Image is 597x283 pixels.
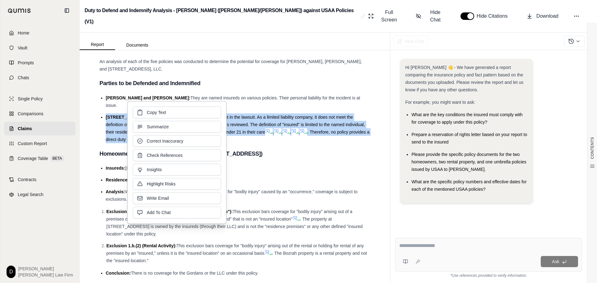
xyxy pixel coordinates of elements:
span: Chats [18,75,29,81]
span: , [273,130,274,135]
a: Prompts [4,56,76,70]
a: Single Policy [4,92,76,106]
span: Highlight Risks [147,181,176,187]
span: [PERSON_NAME] and [PERSON_NAME]. [125,166,208,171]
span: This exclusion bars coverage for "bodily injury" arising out of the rental or holding for rental ... [106,243,364,256]
span: Analysis: [106,189,125,194]
button: Write Email [133,192,221,204]
span: BETA [51,155,64,162]
span: They are named insureds on various policies. Their personal liability for the incident is at issue. [106,95,360,108]
span: [PERSON_NAME] [18,266,73,272]
span: Insights [147,167,162,173]
span: Exclusion 1.b.(2) (Rental Activity): [106,243,177,248]
span: While the policy provides Personal Liability coverage for "bodily injury" caused by an "occurrenc... [106,189,358,202]
span: Write Email [147,195,169,201]
a: Legal Search [4,188,76,201]
button: Ask [541,256,578,267]
span: Home [18,30,29,36]
button: Hide Chat [413,6,448,26]
span: Please provide the specific policy documents for the two homeowners, two rental property, and one... [411,152,526,172]
a: Contracts [4,173,76,186]
span: An analysis of each of the five policies was conducted to determine the potential for coverage fo... [99,59,362,71]
span: What are the specific policy numbers and effective dates for each of the mentioned USAA policies? [411,179,526,192]
span: Download [536,12,558,20]
span: Residence Premises: [106,177,150,182]
span: Copy Text [147,109,166,116]
span: , [299,130,300,135]
span: CONTENTS [590,137,595,159]
a: Custom Report [4,137,76,150]
a: Chats [4,71,76,84]
span: There is no coverage for the Gordans or the LLC under this policy. [131,271,258,276]
span: [STREET_ADDRESS], LLC: [106,115,162,120]
button: Full Screen [366,6,403,26]
button: Documents [115,40,160,50]
span: Correct Inaccuracy [147,138,183,144]
div: D [7,266,16,278]
button: Report [80,39,115,50]
span: Hide Chat [425,9,446,24]
span: Hide Citations [477,12,511,20]
span: [PERSON_NAME] and [PERSON_NAME]: [106,95,190,100]
span: This entity is the named defendant in the lawsuit. As a limited liability company, it does not me... [106,115,365,135]
span: Insureds: [106,166,125,171]
span: Add To Chat [147,209,171,216]
button: Download [524,10,561,22]
a: Vault [4,41,76,55]
span: What are the key conditions the insured must comply with for coverage to apply under this policy? [411,112,522,125]
span: Hi [PERSON_NAME] 👋 - We have generated a report comparing the insurance policy and fact pattern b... [405,65,523,92]
span: Vault [18,45,27,51]
span: For example, you might want to ask: [405,100,475,105]
span: Contracts [18,176,36,183]
span: Check References [147,152,183,158]
span: Custom Report [18,140,47,147]
span: Summarize [147,124,169,130]
button: Highlight Risks [133,178,221,190]
span: Comparisons [18,111,43,117]
button: Correct Inaccuracy [133,135,221,147]
span: Prompts [18,60,34,66]
span: Ask [552,259,559,264]
a: Home [4,26,76,40]
span: Coverage Table [18,155,48,162]
button: Insights [133,164,221,176]
span: , [290,130,291,135]
a: Comparisons [4,107,76,121]
a: Claims [4,122,76,135]
span: Conclusion: [106,271,131,276]
button: Check References [133,149,221,161]
div: *Use references provided to verify information. [395,272,582,278]
button: Collapse sidebar [62,6,72,16]
span: . The property at [STREET_ADDRESS] is owned by the insureds (through their LLC) and is not the "r... [106,217,363,236]
button: Copy Text [133,107,221,118]
span: . Therefore, no policy provides a direct duty to defend or indemnify the LLC. [106,130,369,142]
button: Add To Chat [133,207,221,218]
span: Full Screen [377,9,401,24]
img: Qumis Logo [8,8,31,13]
a: Coverage TableBETA [4,152,76,165]
span: Legal Search [18,191,44,198]
button: Summarize [133,121,221,133]
span: [PERSON_NAME] Law Firm [18,272,73,278]
span: Exclusion 1.d. (Premises Owned, Not an "Insured Location"): [106,209,233,214]
h3: Parties to be Defended and Indemnified [99,78,370,89]
span: Single Policy [18,96,43,102]
span: , [281,130,283,135]
h2: Duty to Defend and Indemnify Analysis - [PERSON_NAME] ([PERSON_NAME]/[PERSON_NAME]) against USAA ... [85,5,358,27]
h3: Homeowners Policy 96A 4910-1467-8639 ([STREET_ADDRESS]) [99,148,370,159]
span: Claims [18,126,32,132]
span: Prepare a reservation of rights letter based on your report to send to the insured [411,132,527,144]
